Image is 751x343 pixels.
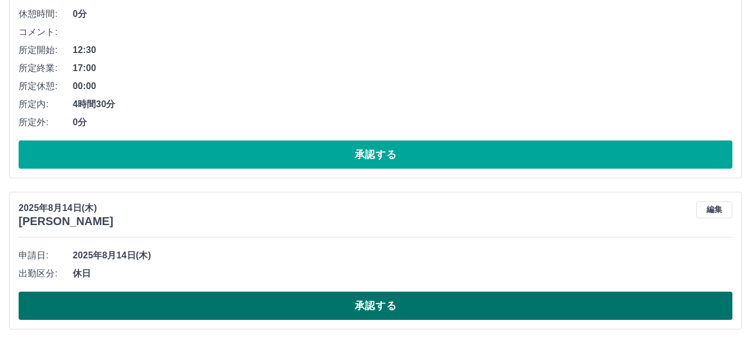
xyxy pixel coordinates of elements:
span: 所定休憩: [19,80,73,93]
span: 休憩時間: [19,7,73,21]
span: 4時間30分 [73,98,732,111]
span: 0分 [73,116,732,129]
span: 0分 [73,7,732,21]
span: 所定終業: [19,61,73,75]
span: 出勤区分: [19,267,73,280]
span: 所定開始: [19,43,73,57]
span: 休日 [73,267,732,280]
span: 所定外: [19,116,73,129]
span: 17:00 [73,61,732,75]
button: 承認する [19,140,732,169]
span: 所定内: [19,98,73,111]
p: 2025年8月14日(木) [19,201,113,215]
span: 00:00 [73,80,732,93]
button: 編集 [696,201,732,218]
h3: [PERSON_NAME] [19,215,113,228]
span: 12:30 [73,43,732,57]
button: 承認する [19,292,732,320]
span: 申請日: [19,249,73,262]
span: 2025年8月14日(木) [73,249,732,262]
span: コメント: [19,25,73,39]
